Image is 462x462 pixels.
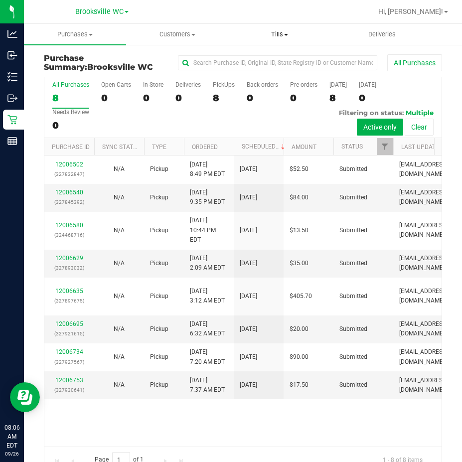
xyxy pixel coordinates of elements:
a: 12006580 [55,222,83,229]
span: [DATE] [240,324,257,334]
a: Amount [292,144,316,151]
span: Hi, [PERSON_NAME]! [378,7,443,15]
span: Pickup [150,292,168,301]
span: [DATE] [240,292,257,301]
div: 0 [143,92,163,104]
p: 08:06 AM EDT [4,423,19,450]
span: Submitted [339,352,367,362]
span: [DATE] [240,193,257,202]
span: Not Applicable [114,227,125,234]
a: Purchase ID [52,144,90,151]
span: [DATE] 6:32 AM EDT [190,319,225,338]
span: $52.50 [290,164,308,174]
span: Not Applicable [114,381,125,388]
span: [DATE] 10:44 PM EDT [190,216,228,245]
span: Not Applicable [114,325,125,332]
a: Status [341,143,363,150]
a: Deliveries [331,24,433,45]
button: N/A [114,226,125,235]
span: [DATE] 7:20 AM EDT [190,347,225,366]
a: Sync Status [102,144,141,151]
span: Brooksville WC [87,62,153,72]
button: N/A [114,164,125,174]
a: Customers [126,24,228,45]
div: Back-orders [247,81,278,88]
button: All Purchases [387,54,442,71]
span: Not Applicable [114,194,125,201]
a: 12006635 [55,288,83,295]
span: $20.00 [290,324,308,334]
span: Submitted [339,226,367,235]
button: N/A [114,292,125,301]
a: 12006695 [55,320,83,327]
button: N/A [114,259,125,268]
p: (327927567) [50,357,88,367]
span: [DATE] 3:12 AM EDT [190,287,225,306]
a: Scheduled [242,143,287,150]
a: Type [152,144,166,151]
span: $84.00 [290,193,308,202]
p: (324468716) [50,230,88,240]
button: Active only [357,119,403,136]
span: Submitted [339,259,367,268]
span: Submitted [339,380,367,390]
div: 0 [290,92,317,104]
a: Ordered [192,144,218,151]
span: Tills [229,30,330,39]
div: Open Carts [101,81,131,88]
p: (327832847) [50,169,88,179]
a: Filter [377,138,393,155]
button: N/A [114,193,125,202]
span: Submitted [339,193,367,202]
div: 8 [329,92,347,104]
span: Filtering on status: [339,109,404,117]
span: [DATE] [240,380,257,390]
input: Search Purchase ID, Original ID, State Registry ID or Customer Name... [178,55,377,70]
button: Clear [405,119,434,136]
a: Tills [228,24,330,45]
p: (327930641) [50,385,88,395]
span: [DATE] [240,164,257,174]
span: Purchases [24,30,126,39]
inline-svg: Inventory [7,72,17,82]
iframe: Resource center [10,382,40,412]
span: [DATE] [240,226,257,235]
span: Not Applicable [114,293,125,300]
inline-svg: Inbound [7,50,17,60]
span: Submitted [339,164,367,174]
span: Not Applicable [114,353,125,360]
span: Customers [127,30,228,39]
div: 0 [359,92,376,104]
div: All Purchases [52,81,89,88]
span: $35.00 [290,259,308,268]
div: [DATE] [329,81,347,88]
span: [DATE] 8:49 PM EDT [190,160,225,179]
span: Not Applicable [114,260,125,267]
span: [DATE] 7:37 AM EDT [190,376,225,395]
a: 12006540 [55,189,83,196]
div: PickUps [213,81,235,88]
span: [DATE] 2:09 AM EDT [190,254,225,273]
span: Pickup [150,380,168,390]
a: 12006629 [55,255,83,262]
div: 8 [213,92,235,104]
div: Pre-orders [290,81,317,88]
p: (327921615) [50,329,88,338]
span: Pickup [150,164,168,174]
button: N/A [114,380,125,390]
inline-svg: Analytics [7,29,17,39]
span: Pickup [150,324,168,334]
button: N/A [114,352,125,362]
div: 0 [101,92,131,104]
span: [DATE] 9:35 PM EDT [190,188,225,207]
p: 09/26 [4,450,19,458]
span: [DATE] [240,259,257,268]
span: [DATE] [240,352,257,362]
inline-svg: Outbound [7,93,17,103]
inline-svg: Reports [7,136,17,146]
a: 12006734 [55,348,83,355]
span: Deliveries [355,30,409,39]
div: 0 [175,92,201,104]
a: 12006502 [55,161,83,168]
a: Last Updated By [401,144,452,151]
